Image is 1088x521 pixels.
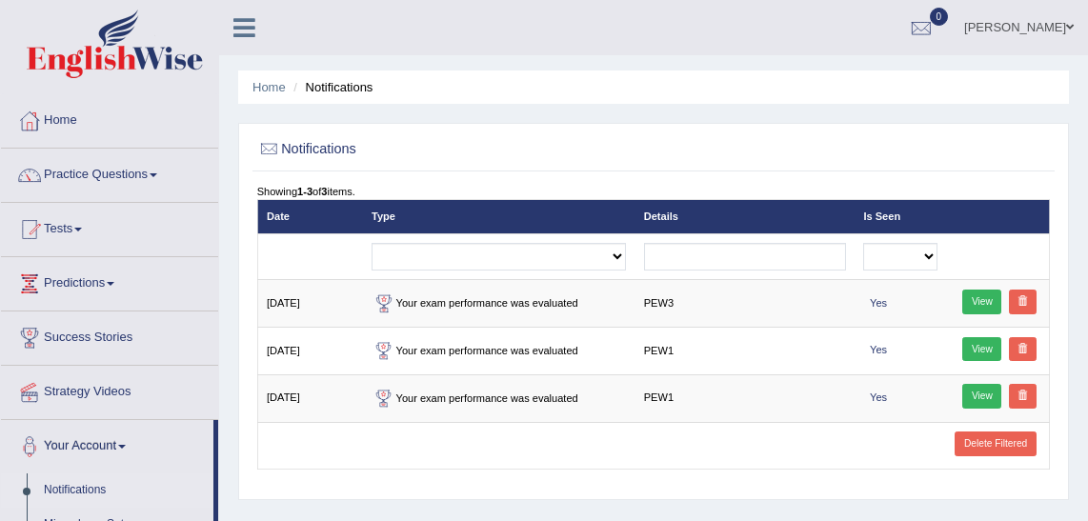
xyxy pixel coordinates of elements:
a: Is Seen [863,210,900,222]
a: Home [252,80,286,94]
td: [DATE] [257,328,363,375]
a: Date [267,210,290,222]
a: Delete [1009,384,1037,409]
a: View [962,337,1001,362]
td: PEW1 [635,328,855,375]
a: Success Stories [1,311,218,359]
span: Yes [863,342,893,359]
b: 1-3 [297,186,312,197]
a: Strategy Videos [1,366,218,413]
a: Predictions [1,257,218,305]
a: Tests [1,203,218,250]
div: Showing of items. [257,184,1051,199]
td: PEW3 [635,280,855,328]
span: Yes [863,295,893,312]
a: Delete Filtered [955,431,1036,456]
a: Practice Questions [1,149,218,196]
a: Notifications [35,473,213,508]
a: Your Account [1,420,213,468]
td: PEW1 [635,374,855,422]
span: Yes [863,390,893,407]
a: Home [1,94,218,142]
a: Details [644,210,678,222]
a: Type [372,210,395,222]
td: [DATE] [257,280,363,328]
td: Your exam performance was evaluated [363,374,635,422]
td: Your exam performance was evaluated [363,280,635,328]
a: View [962,290,1001,314]
a: View [962,384,1001,409]
a: Delete [1009,290,1037,314]
td: Your exam performance was evaluated [363,328,635,375]
a: Delete [1009,337,1037,362]
span: 0 [930,8,949,26]
h2: Notifications [257,137,749,162]
b: 3 [321,186,327,197]
li: Notifications [289,78,373,96]
td: [DATE] [257,374,363,422]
